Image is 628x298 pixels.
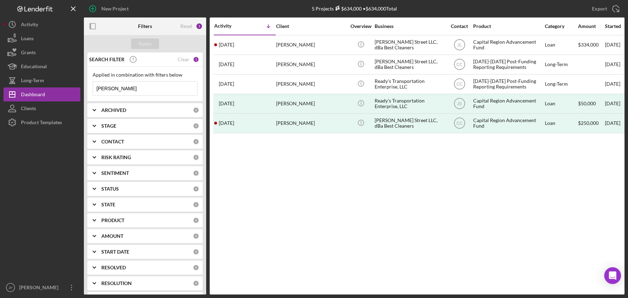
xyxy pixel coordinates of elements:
div: [PERSON_NAME] Street LLC, dBa Best Cleaners [375,114,445,133]
text: JL [457,43,462,48]
div: 0 [193,107,199,113]
div: Educational [21,59,47,75]
div: Loan [545,36,577,54]
div: $250,000 [578,114,604,133]
b: AMOUNT [101,233,123,239]
b: PRODUCT [101,218,124,223]
div: [PERSON_NAME] [276,55,346,74]
div: [PERSON_NAME] [17,281,63,296]
div: Contact [446,23,472,29]
time: 2025-08-15 11:50 [219,42,234,48]
div: Applied in combination with filters below [93,72,197,78]
a: Dashboard [3,87,80,101]
text: JS [457,101,462,106]
b: RESOLUTION [101,281,132,286]
time: 2022-11-23 03:20 [219,101,234,106]
div: 0 [193,123,199,129]
div: [DATE]-[DATE] Post-Funding Reporting Requirements [473,55,543,74]
b: Filters [138,23,152,29]
div: [PERSON_NAME] [276,114,346,133]
div: 0 [193,249,199,255]
b: SENTIMENT [101,170,129,176]
div: Ready's Transportation Enterprise, LLC [375,94,445,113]
b: STATE [101,202,115,207]
div: 0 [193,280,199,286]
button: Activity [3,17,80,31]
div: 1 [196,23,203,30]
div: 0 [193,170,199,176]
button: Clients [3,101,80,115]
div: Capital Region Advancement Fund [473,114,543,133]
div: Apply [139,38,152,49]
div: Dashboard [21,87,45,103]
div: [PERSON_NAME] Street LLC, dBa Best Cleaners [375,55,445,74]
div: Clients [21,101,36,117]
div: 0 [193,154,199,161]
div: [PERSON_NAME] Street LLC, dBa Best Cleaners [375,36,445,54]
text: CC [456,121,463,126]
div: Open Intercom Messenger [604,267,621,284]
div: 0 [193,139,199,145]
text: CC [456,82,463,87]
button: Long-Term [3,73,80,87]
button: Grants [3,45,80,59]
div: Clear [178,57,189,62]
button: Educational [3,59,80,73]
span: $334,000 [578,42,599,48]
div: Export [592,2,607,16]
div: Product [473,23,543,29]
button: Apply [131,38,159,49]
div: 0 [193,201,199,208]
div: [DATE]-[DATE] Post-Funding Reporting Requirements [473,75,543,93]
button: Product Templates [3,115,80,129]
div: Grants [21,45,36,61]
text: JP [8,286,12,290]
button: Loans [3,31,80,45]
div: Product Templates [21,115,62,131]
div: Overview [348,23,374,29]
div: Loan [545,114,577,133]
div: 5 Projects • $634,000 Total [312,6,397,12]
div: Long-Term [545,55,577,74]
div: [PERSON_NAME] [276,36,346,54]
div: Ready's Transportation Enterprise, LLC [375,75,445,93]
div: 1 [193,56,199,63]
time: 2025-03-10 19:45 [219,62,234,67]
div: Capital Region Advancement Fund [473,94,543,113]
b: STATUS [101,186,119,192]
div: Client [276,23,346,29]
div: Business [375,23,445,29]
div: Category [545,23,577,29]
div: Loan [545,94,577,113]
button: Export [585,2,625,16]
div: $634,000 [334,6,362,12]
div: 0 [193,264,199,271]
div: Long-Term [21,73,44,89]
b: RESOLVED [101,265,126,270]
div: [PERSON_NAME] [276,94,346,113]
div: Reset [180,23,192,29]
div: 0 [193,186,199,192]
div: Activity [214,23,245,29]
div: New Project [101,2,129,16]
div: $50,000 [578,94,604,113]
b: RISK RATING [101,155,131,160]
div: Amount [578,23,604,29]
b: ARCHIVED [101,107,126,113]
b: START DATE [101,249,129,255]
time: 2022-06-06 18:02 [219,120,234,126]
div: 0 [193,233,199,239]
b: SEARCH FILTER [89,57,124,62]
time: 2024-08-07 19:08 [219,81,234,87]
button: JP[PERSON_NAME] [3,281,80,295]
div: Loans [21,31,34,47]
b: STAGE [101,123,116,129]
div: 0 [193,217,199,223]
text: CC [456,62,463,67]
